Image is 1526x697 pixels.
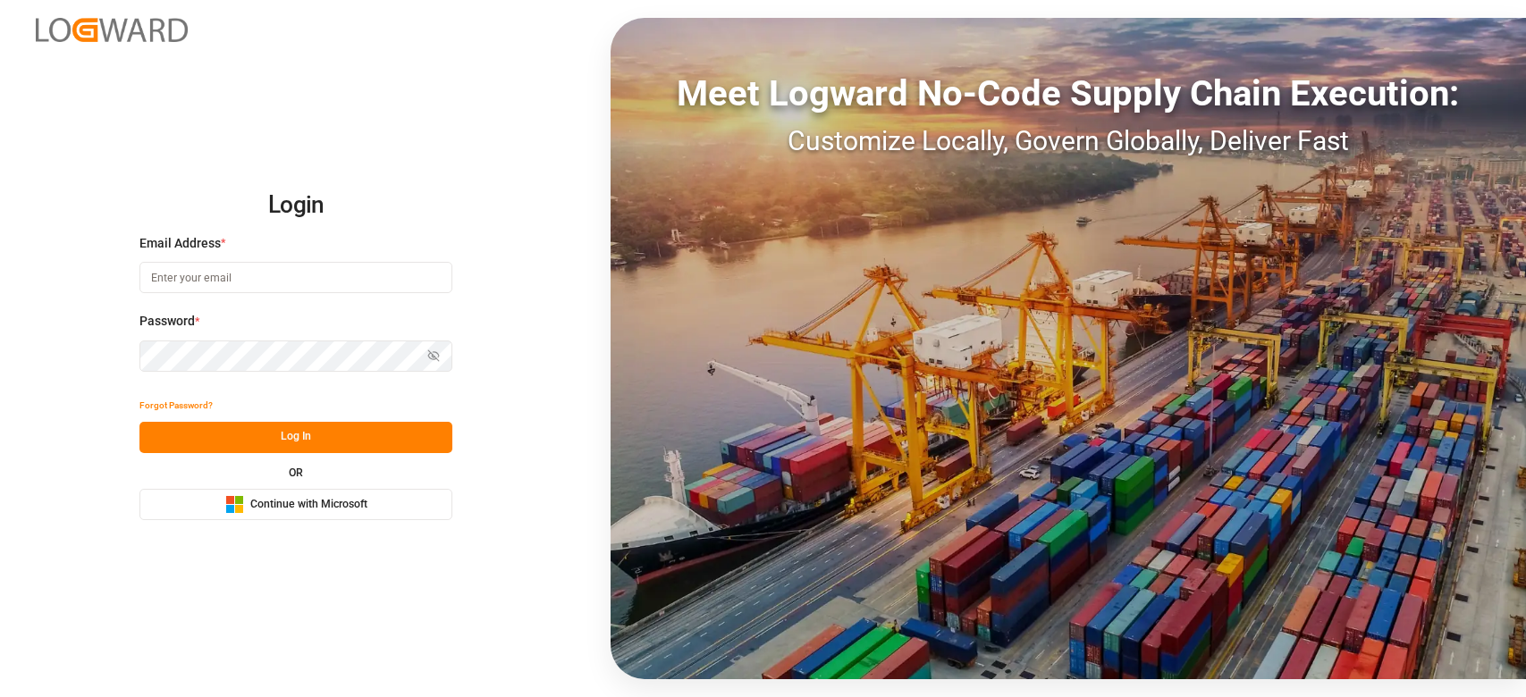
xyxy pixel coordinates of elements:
[611,121,1526,161] div: Customize Locally, Govern Globally, Deliver Fast
[139,177,452,234] h2: Login
[611,67,1526,121] div: Meet Logward No-Code Supply Chain Execution:
[139,422,452,453] button: Log In
[139,312,195,331] span: Password
[139,489,452,520] button: Continue with Microsoft
[250,497,367,513] span: Continue with Microsoft
[139,234,221,253] span: Email Address
[289,467,303,478] small: OR
[36,18,188,42] img: Logward_new_orange.png
[139,390,213,422] button: Forgot Password?
[139,262,452,293] input: Enter your email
